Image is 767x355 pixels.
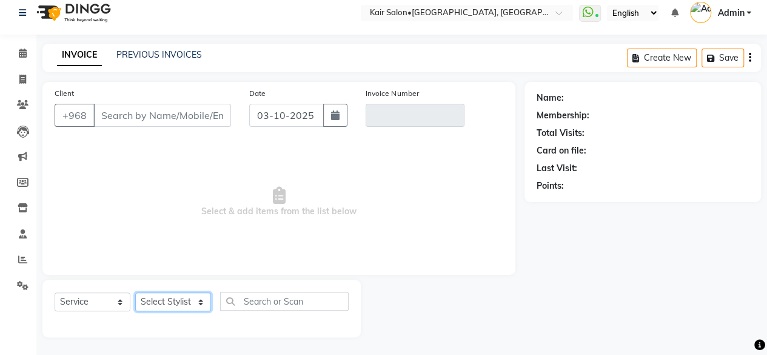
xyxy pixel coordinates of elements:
[627,49,697,67] button: Create New
[702,49,744,67] button: Save
[537,92,564,104] div: Name:
[366,88,418,99] label: Invoice Number
[116,49,202,60] a: PREVIOUS INVOICES
[55,104,95,127] button: +968
[249,88,266,99] label: Date
[55,141,503,263] span: Select & add items from the list below
[537,162,577,175] div: Last Visit:
[57,44,102,66] a: INVOICE
[55,88,74,99] label: Client
[537,127,584,140] div: Total Visits:
[717,7,744,19] span: Admin
[537,144,586,157] div: Card on file:
[537,180,564,192] div: Points:
[690,2,711,23] img: Admin
[220,292,349,311] input: Search or Scan
[93,104,231,127] input: Search by Name/Mobile/Email/Code
[537,109,589,122] div: Membership:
